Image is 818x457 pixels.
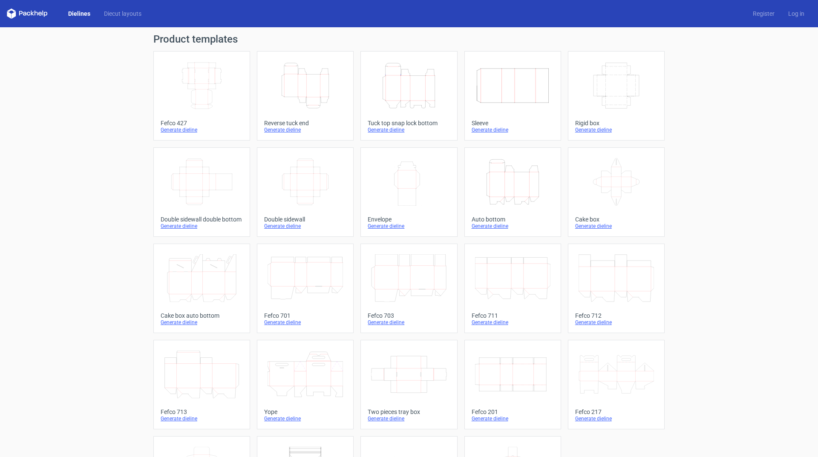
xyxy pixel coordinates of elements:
div: Generate dieline [368,415,450,422]
div: Fefco 217 [575,408,657,415]
div: Envelope [368,216,450,223]
div: Fefco 711 [472,312,554,319]
div: Generate dieline [264,223,346,230]
a: Fefco 713Generate dieline [153,340,250,429]
a: Fefco 712Generate dieline [568,244,665,333]
a: Fefco 711Generate dieline [464,244,561,333]
div: Generate dieline [161,319,243,326]
div: Generate dieline [161,223,243,230]
a: Log in [781,9,811,18]
a: Fefco 701Generate dieline [257,244,354,333]
div: Cake box auto bottom [161,312,243,319]
a: Fefco 703Generate dieline [360,244,457,333]
div: Generate dieline [368,126,450,133]
div: Generate dieline [368,319,450,326]
div: Generate dieline [472,319,554,326]
div: Rigid box [575,120,657,126]
div: Generate dieline [264,126,346,133]
h1: Product templates [153,34,665,44]
a: Dielines [61,9,97,18]
div: Generate dieline [575,126,657,133]
a: Diecut layouts [97,9,148,18]
div: Fefco 712 [575,312,657,319]
a: Fefco 217Generate dieline [568,340,665,429]
div: Fefco 713 [161,408,243,415]
div: Cake box [575,216,657,223]
a: Register [746,9,781,18]
a: SleeveGenerate dieline [464,51,561,141]
a: Double sidewallGenerate dieline [257,147,354,237]
a: Tuck top snap lock bottomGenerate dieline [360,51,457,141]
div: Generate dieline [161,126,243,133]
div: Fefco 427 [161,120,243,126]
a: Double sidewall double bottomGenerate dieline [153,147,250,237]
div: Generate dieline [472,126,554,133]
a: Fefco 427Generate dieline [153,51,250,141]
div: Generate dieline [472,223,554,230]
div: Generate dieline [264,319,346,326]
a: Cake boxGenerate dieline [568,147,665,237]
div: Fefco 703 [368,312,450,319]
a: Two pieces tray boxGenerate dieline [360,340,457,429]
div: Auto bottom [472,216,554,223]
a: Reverse tuck endGenerate dieline [257,51,354,141]
div: Generate dieline [264,415,346,422]
a: Rigid boxGenerate dieline [568,51,665,141]
div: Tuck top snap lock bottom [368,120,450,126]
div: Fefco 701 [264,312,346,319]
div: Reverse tuck end [264,120,346,126]
div: Yope [264,408,346,415]
a: Fefco 201Generate dieline [464,340,561,429]
a: EnvelopeGenerate dieline [360,147,457,237]
div: Double sidewall [264,216,346,223]
div: Generate dieline [161,415,243,422]
a: Auto bottomGenerate dieline [464,147,561,237]
div: Two pieces tray box [368,408,450,415]
a: Cake box auto bottomGenerate dieline [153,244,250,333]
div: Fefco 201 [472,408,554,415]
a: YopeGenerate dieline [257,340,354,429]
div: Generate dieline [575,415,657,422]
div: Generate dieline [368,223,450,230]
div: Generate dieline [575,319,657,326]
div: Generate dieline [472,415,554,422]
div: Sleeve [472,120,554,126]
div: Generate dieline [575,223,657,230]
div: Double sidewall double bottom [161,216,243,223]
